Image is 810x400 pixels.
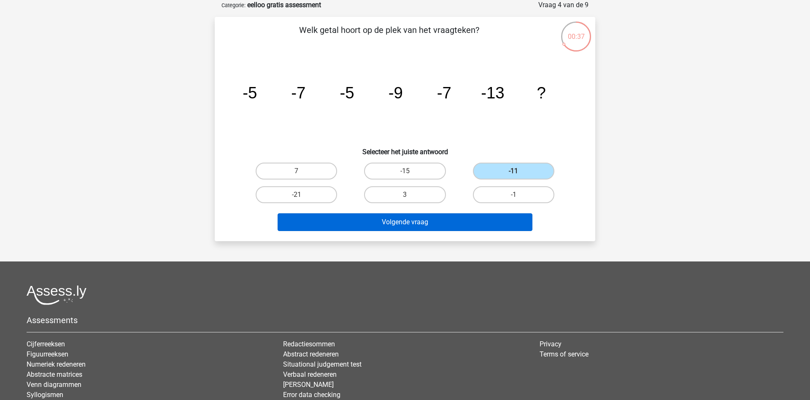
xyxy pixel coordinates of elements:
strong: eelloo gratis assessment [247,1,321,9]
label: 7 [256,163,337,180]
tspan: -13 [481,84,504,102]
small: Categorie: [221,2,246,8]
a: Error data checking [283,391,340,399]
a: Abstracte matrices [27,370,82,378]
div: 00:37 [560,21,592,42]
label: -11 [473,163,554,180]
a: Numeriek redeneren [27,360,86,368]
p: Welk getal hoort op de plek van het vraagteken? [228,24,550,49]
a: Verbaal redeneren [283,370,337,378]
tspan: -9 [389,84,403,102]
a: Privacy [540,340,562,348]
label: 3 [364,186,445,203]
a: Abstract redeneren [283,350,339,358]
a: [PERSON_NAME] [283,381,334,389]
a: Figuurreeksen [27,350,68,358]
a: Syllogismen [27,391,63,399]
a: Cijferreeksen [27,340,65,348]
label: -15 [364,163,445,180]
label: -1 [473,186,554,203]
a: Terms of service [540,350,589,358]
tspan: -7 [291,84,305,102]
tspan: -5 [243,84,257,102]
img: Assessly logo [27,285,86,305]
button: Volgende vraag [278,213,533,231]
h6: Selecteer het juiste antwoord [228,141,582,156]
tspan: -5 [340,84,354,102]
h5: Assessments [27,315,783,325]
a: Situational judgement test [283,360,362,368]
a: Redactiesommen [283,340,335,348]
label: -21 [256,186,337,203]
tspan: ? [537,84,545,102]
tspan: -7 [437,84,451,102]
a: Venn diagrammen [27,381,81,389]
